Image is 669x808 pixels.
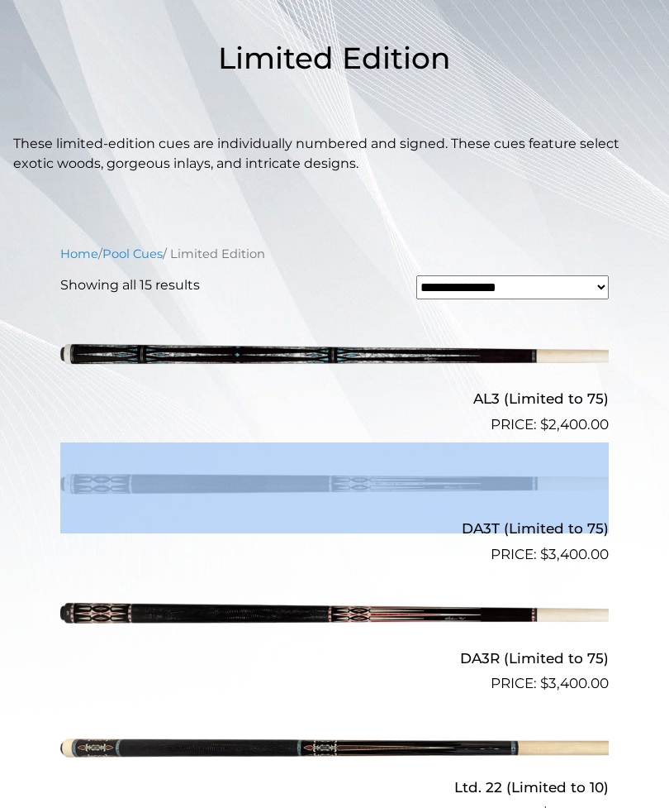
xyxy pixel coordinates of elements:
a: DA3R (Limited to 75) $3,400.00 [60,572,609,695]
a: AL3 (Limited to 75) $2,400.00 [60,313,609,435]
span: $ [540,546,548,562]
bdi: 3,400.00 [540,675,609,691]
select: Shop order [416,275,609,299]
a: DA3T (Limited to 75) $3,400.00 [60,442,609,565]
p: Showing all 15 results [60,275,200,295]
img: Ltd. 22 (Limited to 10) [60,701,609,792]
span: Limited Edition [218,40,451,76]
span: $ [540,416,548,433]
bdi: 3,400.00 [540,546,609,562]
bdi: 2,400.00 [540,416,609,433]
img: AL3 (Limited to 75) [60,313,609,404]
p: These limited-edition cues are individually numbered and signed. These cues feature select exotic... [13,134,656,174]
a: Pool Cues [102,246,163,261]
nav: Breadcrumb [60,245,609,263]
span: $ [540,675,548,691]
img: DA3T (Limited to 75) [60,442,609,533]
img: DA3R (Limited to 75) [60,572,609,663]
a: Home [60,246,98,261]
